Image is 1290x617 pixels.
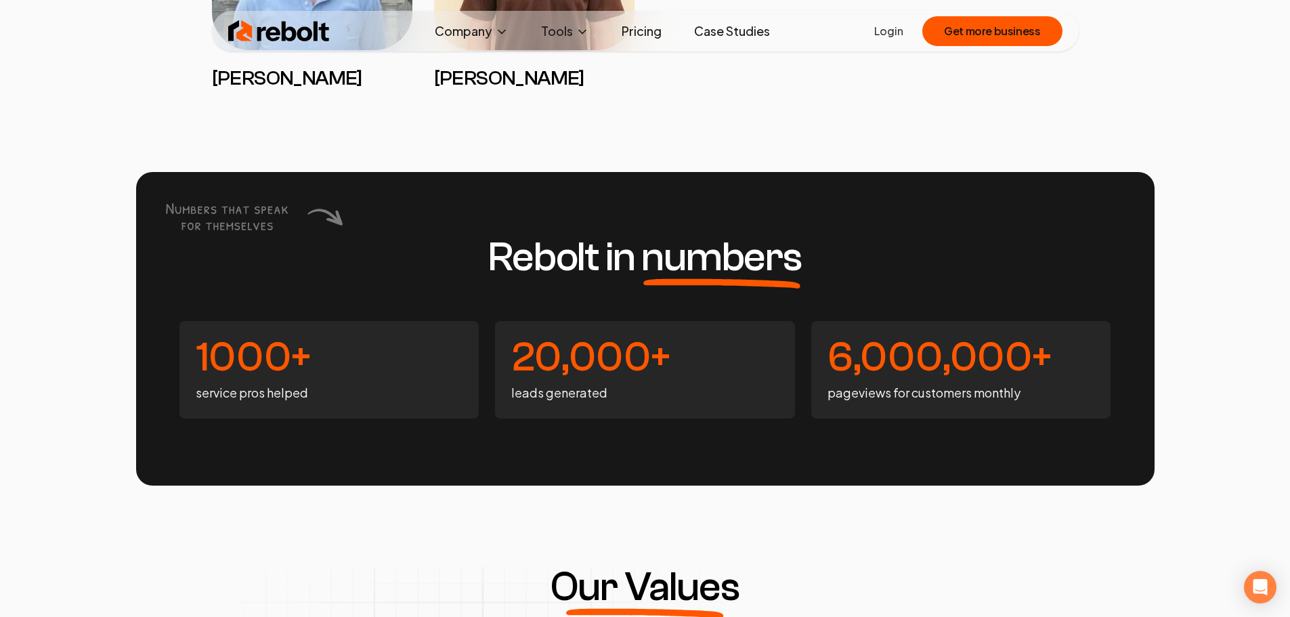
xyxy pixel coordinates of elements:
p: leads generated [511,383,779,402]
button: Tools [530,18,600,45]
h4: 6,000,000+ [827,337,1095,378]
a: Pricing [611,18,672,45]
h3: [PERSON_NAME] [434,66,635,91]
img: Rebolt Logo [228,18,330,45]
h4: 1000+ [196,337,463,378]
h3: [PERSON_NAME] [212,66,412,91]
button: Company [424,18,519,45]
p: service pros helped [196,383,463,402]
iframe: profile [5,20,211,124]
div: Open Intercom Messenger [1244,571,1276,603]
h3: Our Values [551,567,739,608]
h4: 20,000+ [511,337,779,378]
h3: Rebolt in [488,237,802,278]
a: Login [874,23,903,39]
a: Case Studies [683,18,781,45]
button: Get more business [922,16,1062,46]
span: numbers [641,237,802,278]
p: pageviews for customers monthly [827,383,1095,402]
